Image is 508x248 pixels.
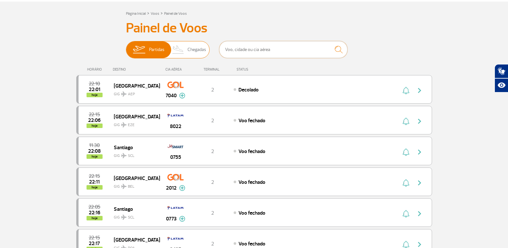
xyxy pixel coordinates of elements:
[211,87,214,93] span: 2
[121,184,127,189] img: destiny_airplane.svg
[219,41,347,58] input: Voo, cidade ou cia aérea
[114,119,155,128] span: GIG
[78,67,113,72] div: HORÁRIO
[238,87,259,93] span: Decolado
[113,67,160,72] div: DESTINO
[211,179,214,185] span: 2
[495,78,508,92] button: Abrir recursos assistivos.
[495,64,508,78] button: Abrir tradutor de língua de sinais.
[114,81,155,90] span: [GEOGRAPHIC_DATA]
[192,67,233,72] div: TERMINAL
[89,210,100,215] span: 2025-08-26 22:16:45
[114,112,155,121] span: [GEOGRAPHIC_DATA]
[89,174,100,178] span: 2025-08-26 22:15:00
[89,180,100,184] span: 2025-08-26 22:11:26
[211,117,214,124] span: 2
[151,11,159,16] a: Voos
[238,117,265,124] span: Voo fechado
[403,87,409,94] img: sino-painel-voo.svg
[128,215,134,220] span: SCL
[89,235,100,240] span: 2025-08-26 22:15:00
[87,124,103,128] span: hoje
[416,117,423,125] img: seta-direita-painel-voo.svg
[416,148,423,156] img: seta-direita-painel-voo.svg
[114,174,155,182] span: [GEOGRAPHIC_DATA]
[128,122,135,128] span: EZE
[121,91,127,97] img: destiny_airplane.svg
[114,205,155,213] span: Santiago
[121,122,127,127] img: destiny_airplane.svg
[170,153,181,161] span: 0755
[187,41,206,58] span: Chegadas
[128,91,135,97] span: AEP
[179,185,185,191] img: mais-info-painel-voo.svg
[89,241,100,246] span: 2025-08-26 22:17:00
[88,149,101,153] span: 2025-08-26 22:08:02
[416,179,423,187] img: seta-direita-painel-voo.svg
[149,41,164,58] span: Partidas
[169,41,188,58] img: slider-desembarque
[87,93,103,97] span: hoje
[164,11,187,16] a: Painel de Voos
[403,148,409,156] img: sino-painel-voo.svg
[211,241,214,247] span: 2
[238,241,265,247] span: Voo fechado
[403,117,409,125] img: sino-painel-voo.svg
[114,88,155,97] span: GIG
[87,216,103,220] span: hoje
[87,154,103,159] span: hoje
[495,64,508,92] div: Plugin de acessibilidade da Hand Talk.
[114,143,155,151] span: Santiago
[89,112,100,117] span: 2025-08-26 22:15:00
[88,118,101,123] span: 2025-08-26 22:06:19
[238,210,265,216] span: Voo fechado
[170,123,181,130] span: 8022
[114,150,155,159] span: GIG
[89,81,100,86] span: 2025-08-26 22:10:00
[403,210,409,218] img: sino-painel-voo.svg
[88,205,100,209] span: 2025-08-26 22:05:00
[166,215,177,223] span: 0773
[233,67,286,72] div: STATUS
[179,216,185,222] img: mais-info-painel-voo.svg
[166,92,177,99] span: 7040
[128,153,134,159] span: SCL
[238,148,265,155] span: Voo fechado
[147,9,149,17] a: >
[114,211,155,220] span: GIG
[166,184,177,192] span: 2012
[416,210,423,218] img: seta-direita-painel-voo.svg
[160,67,192,72] div: CIA AÉREA
[161,9,163,17] a: >
[211,148,214,155] span: 2
[126,11,146,16] a: Página Inicial
[211,210,214,216] span: 2
[89,143,100,148] span: 2025-08-26 11:30:00
[89,87,100,92] span: 2025-08-26 22:01:00
[128,184,134,190] span: BEL
[87,185,103,190] span: hoje
[121,153,127,158] img: destiny_airplane.svg
[238,179,265,185] span: Voo fechado
[403,179,409,187] img: sino-painel-voo.svg
[129,41,149,58] img: slider-embarque
[179,93,185,98] img: mais-info-painel-voo.svg
[114,235,155,244] span: [GEOGRAPHIC_DATA]
[114,180,155,190] span: GIG
[126,20,382,36] h3: Painel de Voos
[416,87,423,94] img: seta-direita-painel-voo.svg
[121,215,127,220] img: destiny_airplane.svg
